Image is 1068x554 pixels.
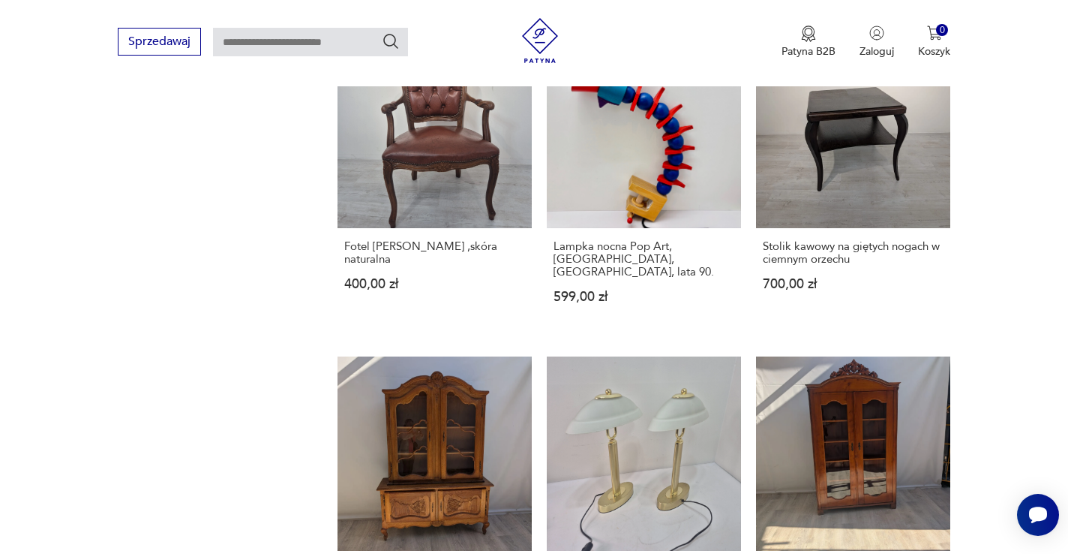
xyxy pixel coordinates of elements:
img: Ikonka użytkownika [869,26,884,41]
h3: Stolik kawowy na giętych nogach w ciemnym orzechu [763,240,943,266]
iframe: Smartsupp widget button [1017,494,1059,536]
p: 700,00 zł [763,278,943,291]
img: Ikona koszyka [927,26,942,41]
a: Lampka nocna Pop Art, Haba, Niemcy, lata 90.Lampka nocna Pop Art, [GEOGRAPHIC_DATA], [GEOGRAPHIC_... [547,34,741,333]
div: 0 [936,24,949,37]
p: Patyna B2B [781,44,835,59]
img: Patyna - sklep z meblami i dekoracjami vintage [517,18,562,63]
p: 599,00 zł [553,291,734,303]
h3: Lampka nocna Pop Art, [GEOGRAPHIC_DATA], [GEOGRAPHIC_DATA], lata 90. [553,240,734,279]
a: Sprzedawaj [118,38,201,48]
button: Szukaj [382,32,400,50]
a: Stolik kawowy na giętych nogach w ciemnym orzechuStolik kawowy na giętych nogach w ciemnym orzech... [756,34,950,333]
a: Ikona medaluPatyna B2B [781,26,835,59]
button: 0Koszyk [918,26,950,59]
img: Ikona medalu [801,26,816,42]
button: Sprzedawaj [118,28,201,56]
button: Patyna B2B [781,26,835,59]
p: 400,00 zł [344,278,525,291]
p: Zaloguj [859,44,894,59]
p: Koszyk [918,44,950,59]
button: Zaloguj [859,26,894,59]
a: Fotel ludwik ,skóra naturalnaFotel [PERSON_NAME] ,skóra naturalna400,00 zł [337,34,532,333]
h3: Fotel [PERSON_NAME] ,skóra naturalna [344,240,525,266]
